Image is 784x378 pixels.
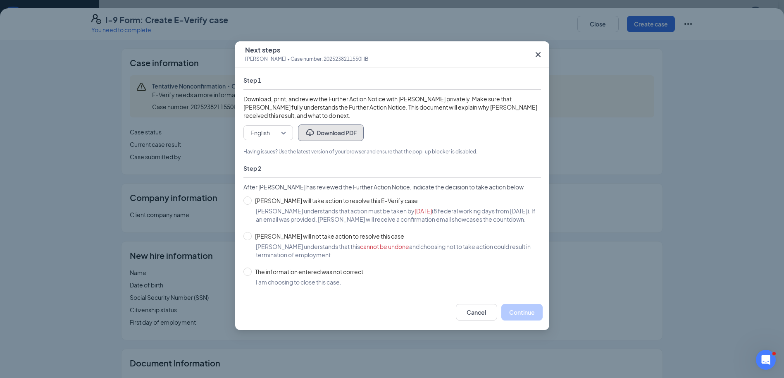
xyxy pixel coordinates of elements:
[252,196,421,205] span: [PERSON_NAME] will take action to resolve this E-Verify case
[243,164,541,172] span: Step 2
[252,232,407,241] span: [PERSON_NAME] will not take action to resolve this case
[243,148,541,156] span: Having issues? Use the latest version of your browser and ensure that the pop-up blocker is disab...
[243,183,541,191] span: After [PERSON_NAME] has reviewed the Further Action Notice, indicate the decision to take action ...
[245,55,368,63] span: [PERSON_NAME] • Case number: 2025238211550HB
[415,207,432,215] span: [DATE]
[360,243,409,250] span: cannot be undone
[298,124,364,141] button: DownloadDownload PDF
[527,41,549,68] button: Close
[305,128,315,138] svg: Download
[243,95,541,120] span: Download, print, and review the Further Action Notice with [PERSON_NAME] privately. Make sure tha...
[456,304,497,321] button: Cancel
[256,207,415,215] span: [PERSON_NAME] understands that action must be taken by
[250,127,270,139] span: English
[245,46,368,54] span: Next steps
[501,304,543,321] button: Continue
[243,76,541,84] span: Step 1
[533,50,543,60] svg: Cross
[252,267,367,276] span: The information entered was not correct
[756,350,776,370] iframe: Intercom live chat
[256,243,360,250] span: [PERSON_NAME] understands that this
[256,278,341,286] span: I am choosing to close this case.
